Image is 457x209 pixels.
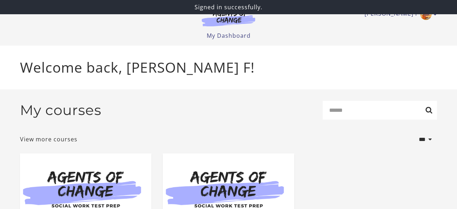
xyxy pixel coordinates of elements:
[20,102,101,119] h2: My courses
[194,10,263,26] img: Agents of Change Logo
[20,135,77,143] a: View more courses
[20,57,437,78] p: Welcome back, [PERSON_NAME] F!
[365,9,433,20] a: Toggle menu
[3,3,454,11] p: Signed in successfully.
[207,32,251,40] a: My Dashboard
